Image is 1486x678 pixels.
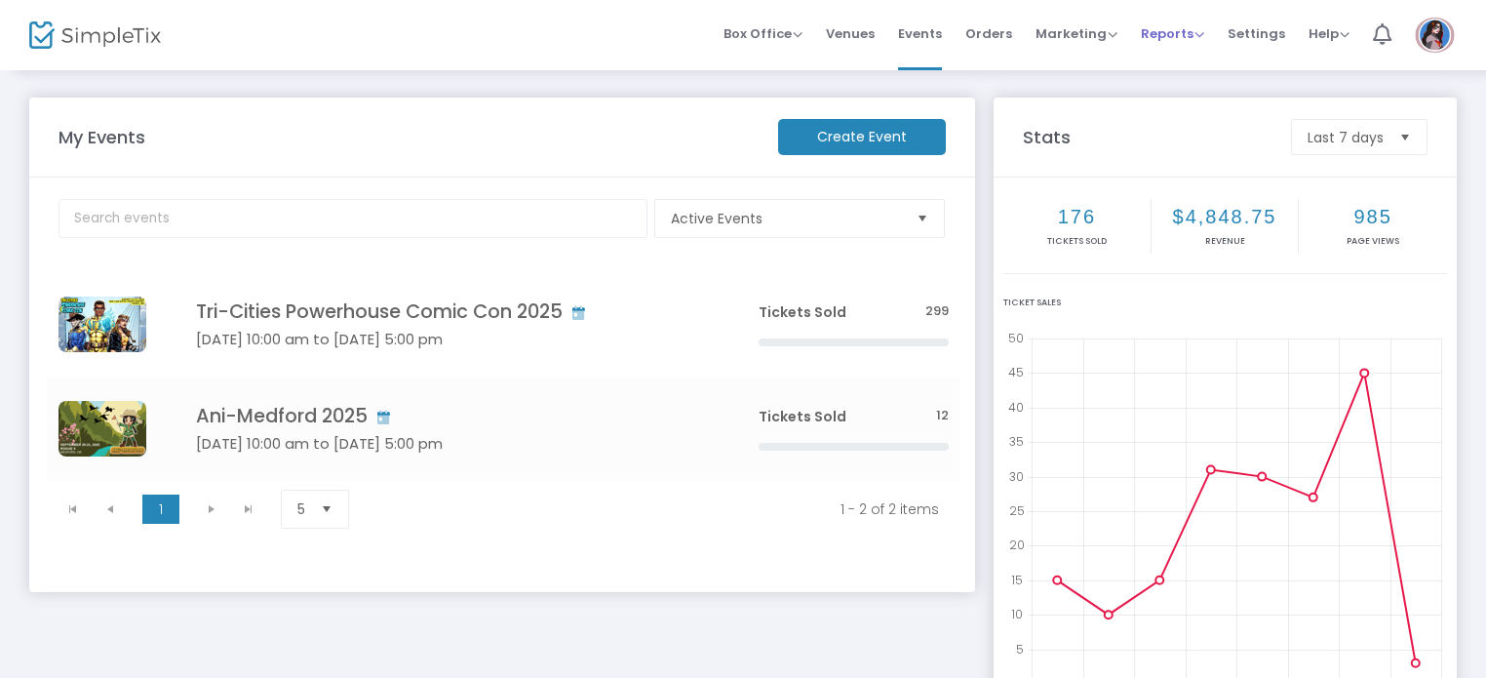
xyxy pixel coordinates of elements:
[723,24,802,43] span: Box Office
[49,124,768,150] m-panel-title: My Events
[1016,640,1024,657] text: 5
[909,200,936,237] button: Select
[1154,235,1297,249] p: Revenue
[936,407,949,425] span: 12
[1013,124,1281,150] m-panel-title: Stats
[925,302,949,321] span: 299
[313,491,340,528] button: Select
[826,9,875,59] span: Venues
[1308,128,1384,147] span: Last 7 days
[1228,9,1285,59] span: Settings
[59,297,146,352] img: tcphcc2025fbcover750x472px.png
[1301,205,1445,228] h2: 985
[671,209,902,228] span: Active Events
[778,119,946,155] m-button: Create Event
[59,199,647,238] input: Search events
[47,272,960,481] div: Data table
[297,499,305,519] span: 5
[1391,120,1419,154] button: Select
[1003,297,1447,310] div: Ticket Sales
[759,302,846,322] span: Tickets Sold
[196,331,700,348] h5: [DATE] 10:00 am to [DATE] 5:00 pm
[1009,502,1025,519] text: 25
[1309,24,1349,43] span: Help
[142,495,179,524] span: Page 1
[759,407,846,426] span: Tickets Sold
[1141,24,1204,43] span: Reports
[1011,606,1023,622] text: 10
[965,9,1012,59] span: Orders
[1036,24,1117,43] span: Marketing
[1005,205,1149,228] h2: 176
[196,405,700,427] h4: Ani-Medford 2025
[1301,235,1445,249] p: Page Views
[1009,537,1025,553] text: 20
[1008,398,1024,415] text: 40
[1011,571,1023,587] text: 15
[196,300,700,323] h4: Tri-Cities Powerhouse Comic Con 2025
[1008,330,1024,346] text: 50
[1154,205,1297,228] h2: $4,848.75
[59,401,146,457] img: animedford2025fbcover750x472px.png
[1005,235,1149,249] p: Tickets sold
[898,9,942,59] span: Events
[1009,433,1024,450] text: 35
[384,499,939,519] kendo-pager-info: 1 - 2 of 2 items
[1008,364,1024,380] text: 45
[196,435,700,453] h5: [DATE] 10:00 am to [DATE] 5:00 pm
[1009,467,1024,484] text: 30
